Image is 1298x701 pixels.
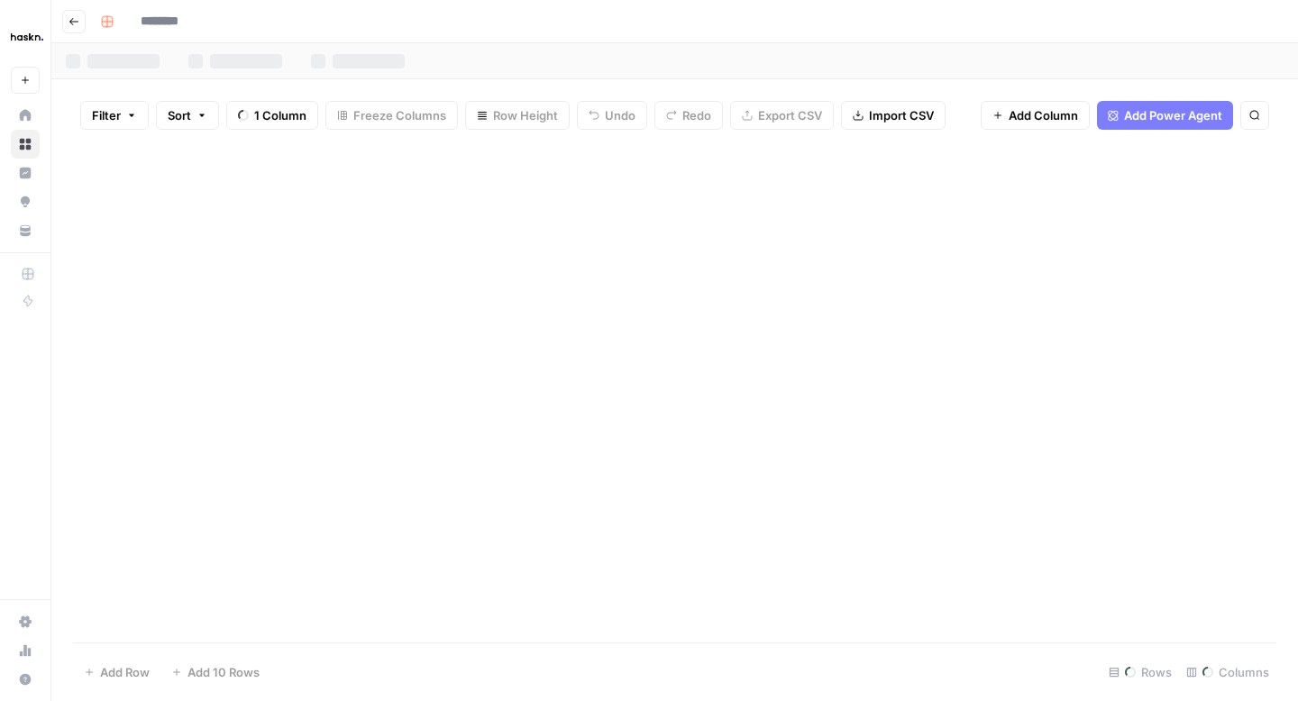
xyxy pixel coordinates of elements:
span: Redo [682,106,711,124]
button: Add Column [981,101,1090,130]
a: Insights [11,159,40,187]
button: Import CSV [841,101,946,130]
img: Haskn Logo [11,21,43,53]
button: Sort [156,101,219,130]
span: Undo [605,106,635,124]
span: 1 Column [254,106,306,124]
button: Undo [577,101,647,130]
a: Your Data [11,216,40,245]
span: Filter [92,106,121,124]
a: Settings [11,607,40,636]
button: Workspace: Haskn [11,14,40,59]
button: 1 Column [226,101,318,130]
span: Freeze Columns [353,106,446,124]
button: Add Row [73,658,160,687]
span: Add Power Agent [1124,106,1222,124]
button: Freeze Columns [325,101,458,130]
button: Help + Support [11,665,40,694]
span: Add 10 Rows [187,663,260,681]
button: Export CSV [730,101,834,130]
button: Row Height [465,101,570,130]
a: Browse [11,130,40,159]
a: Home [11,101,40,130]
span: Export CSV [758,106,822,124]
span: Add Row [100,663,150,681]
a: Usage [11,636,40,665]
span: Sort [168,106,191,124]
button: Add Power Agent [1097,101,1233,130]
span: Import CSV [869,106,934,124]
button: Redo [654,101,723,130]
button: Add 10 Rows [160,658,270,687]
a: Opportunities [11,187,40,216]
div: Rows [1101,658,1179,687]
span: Add Column [1009,106,1078,124]
button: Filter [80,101,149,130]
span: Row Height [493,106,558,124]
div: Columns [1179,658,1276,687]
